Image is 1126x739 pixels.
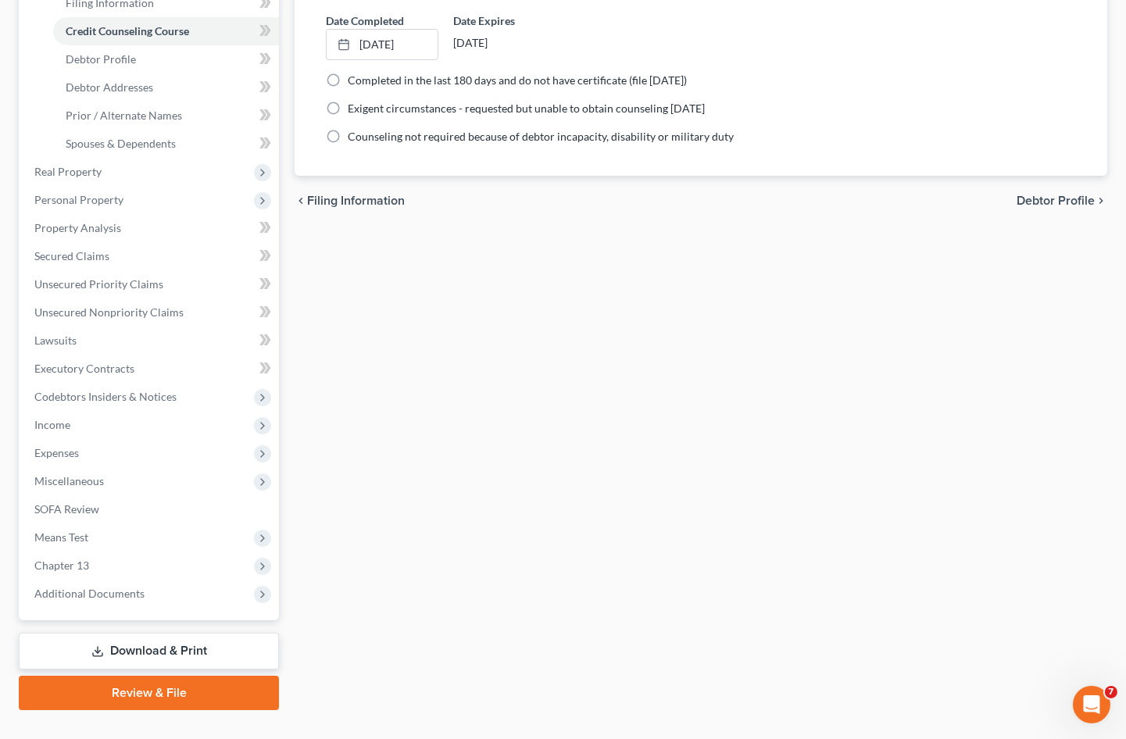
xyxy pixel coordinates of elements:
[66,80,153,94] span: Debtor Addresses
[1017,195,1107,207] button: Debtor Profile chevron_right
[22,214,279,242] a: Property Analysis
[19,633,279,669] a: Download & Print
[22,298,279,327] a: Unsecured Nonpriority Claims
[66,109,182,122] span: Prior / Alternate Names
[327,30,437,59] a: [DATE]
[1073,686,1110,723] iframe: Intercom live chat
[348,73,687,87] span: Completed in the last 180 days and do not have certificate (file [DATE])
[66,137,176,150] span: Spouses & Dependents
[454,12,566,29] label: Date Expires
[34,587,145,600] span: Additional Documents
[66,52,136,66] span: Debtor Profile
[53,130,279,158] a: Spouses & Dependents
[348,130,734,143] span: Counseling not required because of debtor incapacity, disability or military duty
[22,242,279,270] a: Secured Claims
[34,277,163,291] span: Unsecured Priority Claims
[22,270,279,298] a: Unsecured Priority Claims
[307,195,405,207] span: Filing Information
[34,559,89,572] span: Chapter 13
[53,45,279,73] a: Debtor Profile
[34,418,70,431] span: Income
[1017,195,1095,207] span: Debtor Profile
[22,327,279,355] a: Lawsuits
[34,249,109,262] span: Secured Claims
[34,530,88,544] span: Means Test
[34,193,123,206] span: Personal Property
[348,102,705,115] span: Exigent circumstances - requested but unable to obtain counseling [DATE]
[34,221,121,234] span: Property Analysis
[1105,686,1117,698] span: 7
[19,676,279,710] a: Review & File
[66,24,189,37] span: Credit Counseling Course
[53,102,279,130] a: Prior / Alternate Names
[53,73,279,102] a: Debtor Addresses
[34,362,134,375] span: Executory Contracts
[454,29,566,57] div: [DATE]
[22,495,279,523] a: SOFA Review
[34,165,102,178] span: Real Property
[22,355,279,383] a: Executory Contracts
[295,195,307,207] i: chevron_left
[34,502,99,516] span: SOFA Review
[34,474,104,487] span: Miscellaneous
[295,195,405,207] button: chevron_left Filing Information
[34,334,77,347] span: Lawsuits
[34,305,184,319] span: Unsecured Nonpriority Claims
[34,390,177,403] span: Codebtors Insiders & Notices
[53,17,279,45] a: Credit Counseling Course
[326,12,404,29] label: Date Completed
[34,446,79,459] span: Expenses
[1095,195,1107,207] i: chevron_right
